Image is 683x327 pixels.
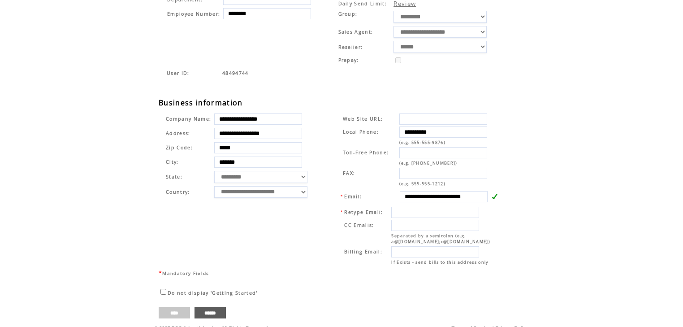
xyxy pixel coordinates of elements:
[399,181,445,187] span: (e.g. 555-555-1212)
[338,29,373,35] span: Sales Agent:
[338,44,363,50] span: Reseller:
[399,140,445,145] span: (e.g. 555-555-9876)
[344,193,362,200] span: Email:
[344,249,382,255] span: Billing Email:
[343,149,389,156] span: Toll-Free Phone:
[166,159,179,165] span: City:
[391,259,488,265] span: If Exists - send bills to this address only
[168,290,258,296] span: Do not display 'Getting Started'
[399,160,458,166] span: (e.g. [PHONE_NUMBER])
[343,129,379,135] span: Local Phone:
[167,70,190,76] span: Indicates the agent code for sign up page with sales agent or reseller tracking code
[166,130,190,136] span: Address:
[162,270,209,276] span: Mandatory Fields
[167,11,220,17] span: Employee Number:
[166,189,190,195] span: Country:
[159,98,243,108] span: Business information
[338,0,387,7] span: Daily Send Limit:
[343,116,383,122] span: Web Site URL:
[344,222,374,228] span: CC Emails:
[166,174,211,180] span: State:
[343,170,355,176] span: FAX:
[166,116,211,122] span: Company Name:
[166,144,193,151] span: Zip Code:
[491,193,497,200] img: v.gif
[222,70,249,76] span: Indicates the agent code for sign up page with sales agent or reseller tracking code
[344,209,383,215] span: Retype Email:
[338,57,359,63] span: Prepay:
[338,11,358,17] span: Group:
[391,233,490,244] span: Separated by a semicolon (e.g. a@[DOMAIN_NAME];c@[DOMAIN_NAME])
